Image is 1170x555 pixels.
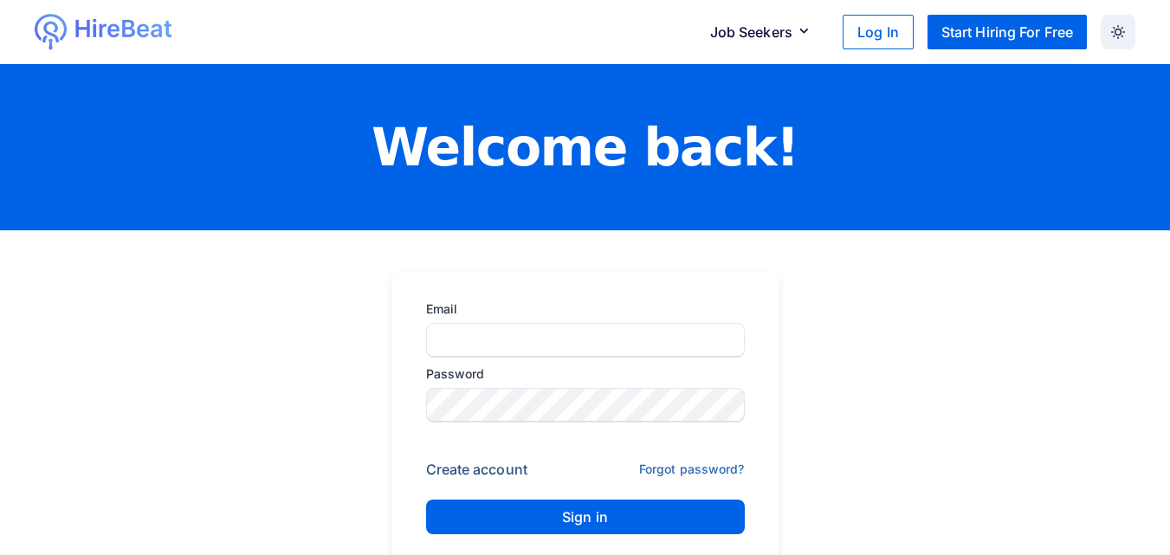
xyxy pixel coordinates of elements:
[426,358,734,383] label: Password
[696,15,830,49] button: Job Seekers
[1101,15,1135,49] button: Dark Mode
[35,14,67,50] img: logo
[928,15,1087,49] button: Start Hiring For Free
[639,461,745,476] button: Forgot password?
[372,116,798,178] h2: Welcome back!
[843,15,914,49] button: Log In
[426,300,734,318] label: Email
[639,461,745,479] a: Forgot password?
[35,14,235,50] a: logologo
[426,461,527,478] button: Create account
[74,14,174,46] img: logo
[426,500,745,534] button: Sign in
[426,461,527,480] a: Create account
